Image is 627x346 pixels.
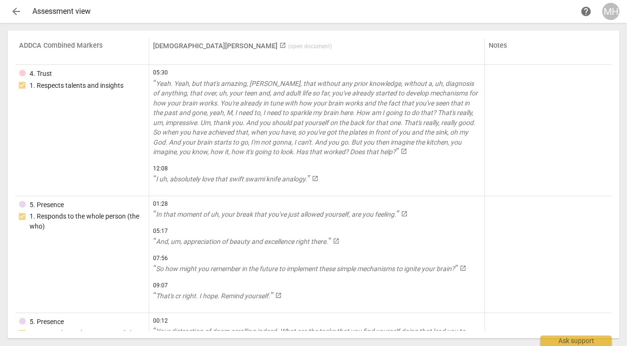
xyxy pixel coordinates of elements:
[153,254,481,262] span: 07:56
[275,292,282,299] span: launch
[401,210,408,217] span: launch
[32,7,577,16] div: Assessment view
[153,265,458,273] span: So how might you remember in the future to implement these simple mechanisms to ignite your brain?
[153,317,481,325] span: 00:12
[153,326,481,346] a: Your distraction of doom scrolling indeed. What are the tasks that you find yourself doing that l...
[580,6,592,17] span: help
[15,38,149,65] th: ADDCA Combined Markers
[540,336,612,346] div: Ask support
[153,165,481,173] span: 12:08
[153,282,481,290] span: 09:07
[153,174,481,184] a: I uh, absolutely love that swift swami knife analogy.
[30,81,123,91] div: 1. Respects talents and insights
[485,38,612,65] th: Notes
[312,175,319,182] span: launch
[153,238,331,245] span: And, um, appreciation of beauty and excellence right there.
[153,175,310,183] span: I uh, absolutely love that swift swami knife analogy.
[279,42,286,49] span: launch
[153,264,481,274] a: So how might you remember in the future to implement these simple mechanisms to ignite your brain?
[10,6,22,17] span: arrow_back
[153,79,481,157] a: Yeah. Yeah, but that's amazing, [PERSON_NAME], that without any prior knowledge, without a, uh, d...
[401,148,407,155] span: launch
[30,200,64,210] div: 5. Presence
[153,42,332,50] a: [DEMOGRAPHIC_DATA][PERSON_NAME] (open document)
[153,237,481,247] a: And, um, appreciation of beauty and excellence right there.
[153,210,399,218] span: In that moment of uh, your break that you've just allowed yourself, are you feeling.
[577,3,595,20] a: Help
[30,69,52,79] div: 4. Trust
[153,292,273,300] span: That's cr right. I hope. Remind yourself.
[153,291,481,301] a: That's cr right. I hope. Remind yourself.
[602,3,619,20] button: MH
[30,317,64,327] div: 5. Presence
[153,69,481,77] span: 05:30
[460,265,466,272] span: launch
[153,200,481,208] span: 01:28
[153,80,478,156] span: Yeah. Yeah, but that's amazing, [PERSON_NAME], that without any prior knowledge, without a, uh, d...
[333,238,339,244] span: launch
[288,43,332,50] span: ( open document )
[153,327,465,345] span: Your distraction of doom scrolling indeed. What are the tasks that you find yourself doing that l...
[30,211,145,231] div: 1. Responds to the whole person (the who)
[153,210,481,220] a: In that moment of uh, your break that you've just allowed yourself, are you feeling.
[153,227,481,235] span: 05:17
